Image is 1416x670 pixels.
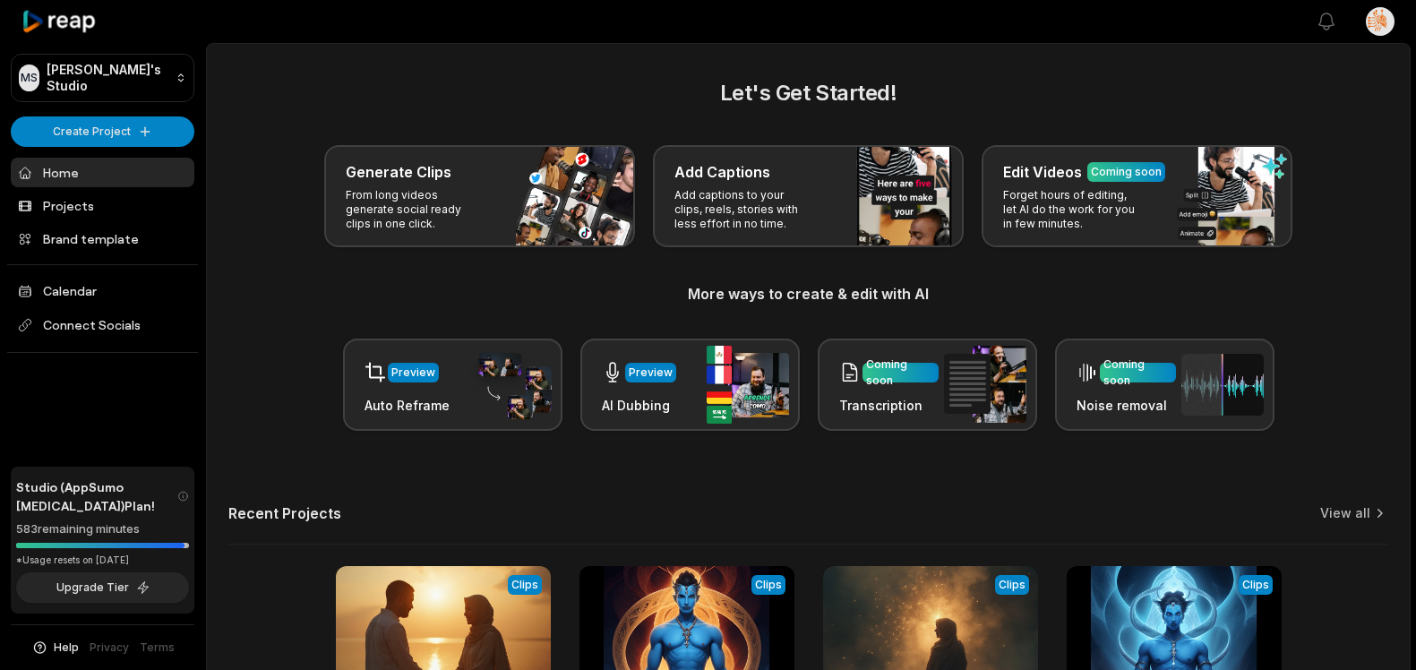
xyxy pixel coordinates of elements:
[16,554,189,567] div: *Usage resets on [DATE]
[11,276,194,305] a: Calendar
[47,62,168,94] p: [PERSON_NAME]'s Studio
[469,350,552,420] img: auto_reframe.png
[1003,161,1082,183] h3: Edit Videos
[1103,356,1172,389] div: Coming soon
[19,64,39,91] div: MS
[1091,164,1162,180] div: Coming soon
[31,640,79,656] button: Help
[346,161,451,183] h3: Generate Clips
[1320,504,1370,522] a: View all
[11,309,194,341] span: Connect Socials
[228,283,1388,305] h3: More ways to create & edit with AI
[90,640,129,656] a: Privacy
[944,346,1026,423] img: transcription.png
[228,77,1388,109] h2: Let's Get Started!
[16,520,189,538] div: 583 remaining minutes
[11,191,194,220] a: Projects
[16,477,177,515] span: Studio (AppSumo [MEDICAL_DATA]) Plan!
[140,640,175,656] a: Terms
[602,396,676,415] h3: AI Dubbing
[674,161,770,183] h3: Add Captions
[365,396,450,415] h3: Auto Reframe
[11,224,194,253] a: Brand template
[839,396,939,415] h3: Transcription
[16,572,189,603] button: Upgrade Tier
[1077,396,1176,415] h3: Noise removal
[391,365,435,381] div: Preview
[674,188,813,231] p: Add captions to your clips, reels, stories with less effort in no time.
[346,188,485,231] p: From long videos generate social ready clips in one click.
[228,504,341,522] h2: Recent Projects
[11,116,194,147] button: Create Project
[629,365,673,381] div: Preview
[1181,354,1264,416] img: noise_removal.png
[707,346,789,424] img: ai_dubbing.png
[54,640,79,656] span: Help
[11,158,194,187] a: Home
[1003,188,1142,231] p: Forget hours of editing, let AI do the work for you in few minutes.
[866,356,935,389] div: Coming soon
